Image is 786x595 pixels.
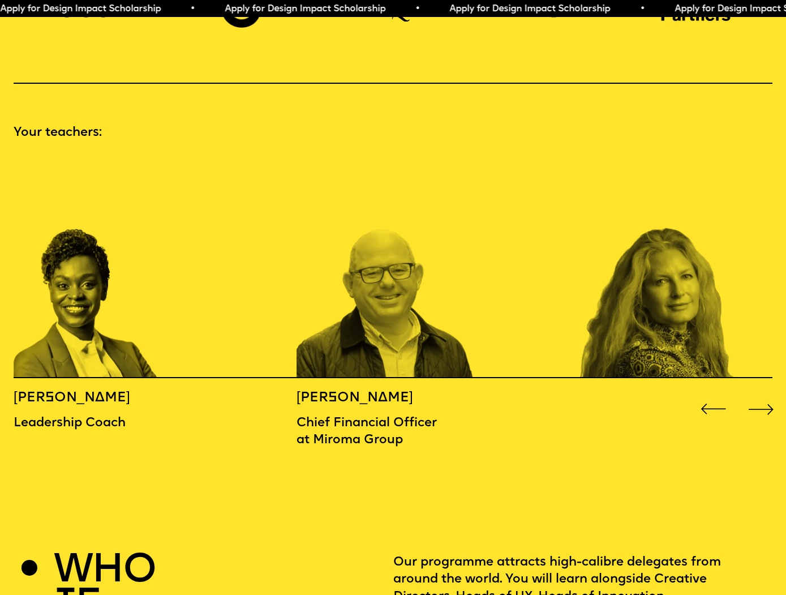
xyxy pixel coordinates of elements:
[698,393,729,425] div: Previous slide
[579,158,768,378] div: 10 / 16
[639,5,645,14] span: •
[190,5,195,14] span: •
[14,415,155,433] p: Leadership Coach
[14,389,155,407] h5: [PERSON_NAME]
[297,415,485,450] p: Chief Financial Officer at Miroma Group
[297,158,485,378] div: 9 / 16
[297,389,485,407] h5: [PERSON_NAME]
[14,158,202,378] div: 8 / 16
[414,5,419,14] span: •
[14,125,772,142] p: Your teachers:
[746,393,778,425] div: Next slide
